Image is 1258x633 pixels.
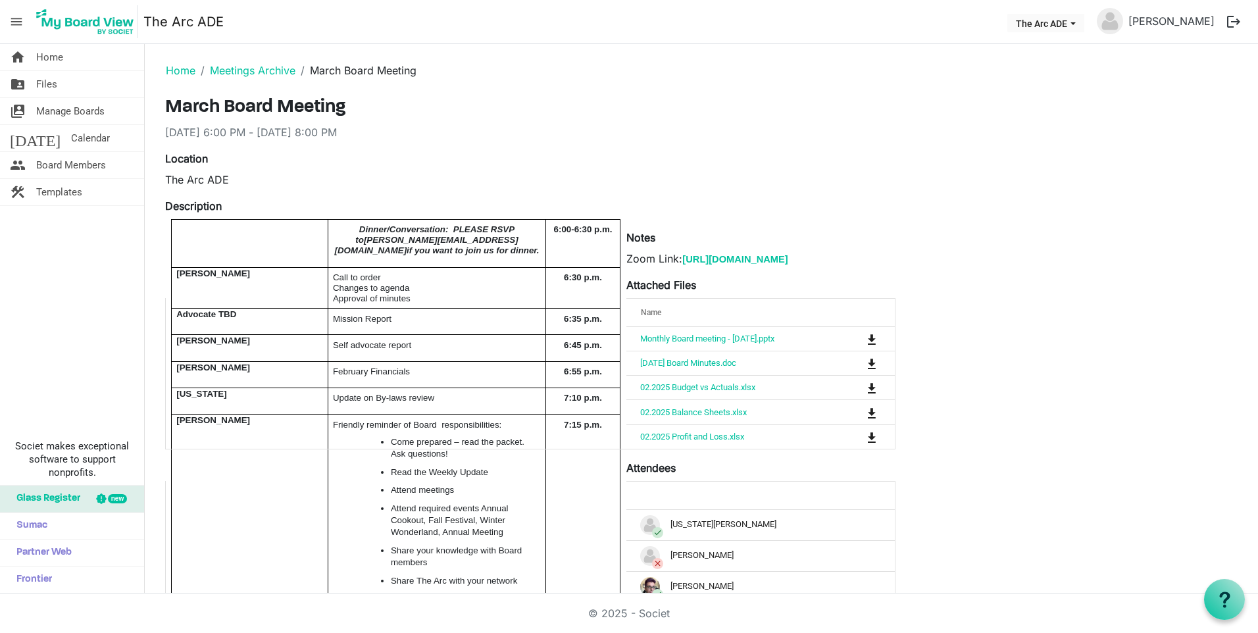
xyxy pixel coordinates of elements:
[640,546,660,566] img: no-profile-picture.svg
[626,375,813,399] td: 02.2025 Budget vs Actuals.xlsx is template cell column header Name
[626,230,655,245] label: Notes
[355,224,515,245] span: Dinner/Conversation: PLEASE RSVP to
[10,513,47,539] span: Sumac
[640,546,881,566] div: [PERSON_NAME]
[626,424,813,449] td: 02.2025 Profit and Loss.xlsx is template cell column header Name
[165,124,895,140] div: [DATE] 6:00 PM - [DATE] 8:00 PM
[165,251,895,266] p: Zoom Link:
[10,125,61,151] span: [DATE]
[626,460,676,476] label: Attendees
[652,589,663,600] span: check
[626,327,813,351] td: Monthly Board meeting - March 19, 2025.pptx is template cell column header Name
[640,382,755,392] a: 02.2025 Budget vs Actuals.xlsx
[10,567,52,593] span: Frontier
[295,63,416,78] li: March Board Meeting
[165,97,895,119] h3: March Board Meeting
[640,432,744,442] a: 02.2025 Profit and Loss.xlsx
[333,293,411,303] span: Approval of minutes
[813,327,895,351] td: is Command column column header
[640,515,660,535] img: no-profile-picture.svg
[626,540,895,571] td: closeKari Devine is template cell column header
[210,64,295,77] a: Meetings Archive
[640,577,660,597] img: JcXlW47NMrIgqpV6JfGZSN3y34aDwrjV-JKMJxHuQtwxOV_f8MB-FEabTkWkYGg0GgU0_Jiekey2y27VvAkWaA_thumb.png
[640,407,747,417] a: 02.2025 Balance Sheets.xlsx
[108,494,127,503] div: new
[1123,8,1220,34] a: [PERSON_NAME]
[6,440,138,479] span: Societ makes exceptional software to support nonprofits.
[813,424,895,449] td: is Command column column header
[36,152,106,178] span: Board Members
[143,9,224,35] a: The Arc ADE
[626,351,813,375] td: 02.19.2025 Board Minutes.doc is template cell column header Name
[1097,8,1123,34] img: no-profile-picture.svg
[4,9,29,34] span: menu
[640,515,881,535] div: [US_STATE][PERSON_NAME]
[641,308,661,317] span: Name
[165,172,895,188] div: The Arc ADE
[652,527,663,538] span: check
[626,277,696,293] label: Attached Files
[863,378,881,397] button: Download
[564,272,602,282] span: 6:30 p.m.
[626,571,895,602] td: checkKathryn Werkema is template cell column header
[682,254,788,265] a: [URL][DOMAIN_NAME]
[176,268,250,278] span: [PERSON_NAME]
[333,272,381,282] span: Call to order
[626,399,813,424] td: 02.2025 Balance Sheets.xlsx is template cell column header Name
[1007,14,1084,32] button: The Arc ADE dropdownbutton
[626,510,895,540] td: checkGeorgia Edson is template cell column header
[10,71,26,97] span: folder_shared
[863,403,881,421] button: Download
[588,607,670,620] a: © 2025 - Societ
[863,354,881,372] button: Download
[165,151,208,166] label: Location
[36,71,57,97] span: Files
[863,330,881,348] button: Download
[391,437,527,459] span: Come prepared – read the packet. Ask questions!
[71,125,110,151] span: Calendar
[391,467,488,477] span: Read the Weekly Update
[36,179,82,205] span: Templates
[1220,8,1247,36] button: logout
[165,198,222,214] label: Description
[813,375,895,399] td: is Command column column header
[863,428,881,446] button: Download
[813,399,895,424] td: is Command column column header
[407,245,539,255] span: if you want to join us for dinner.
[334,235,518,255] span: [PERSON_NAME][EMAIL_ADDRESS][DOMAIN_NAME]
[10,486,80,512] span: Glass Register
[640,334,774,343] a: Monthly Board meeting - [DATE].pptx
[10,152,26,178] span: people
[10,179,26,205] span: construction
[10,44,26,70] span: home
[10,540,72,566] span: Partner Web
[10,98,26,124] span: switch_account
[36,44,63,70] span: Home
[333,283,409,293] span: Changes to agenda
[32,5,138,38] img: My Board View Logo
[166,64,195,77] a: Home
[554,224,613,234] span: 6:00-6:30 p.m.
[640,577,881,597] div: [PERSON_NAME]
[32,5,143,38] a: My Board View Logo
[813,351,895,375] td: is Command column column header
[36,98,105,124] span: Manage Boards
[652,558,663,569] span: close
[640,358,736,368] a: [DATE] Board Minutes.doc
